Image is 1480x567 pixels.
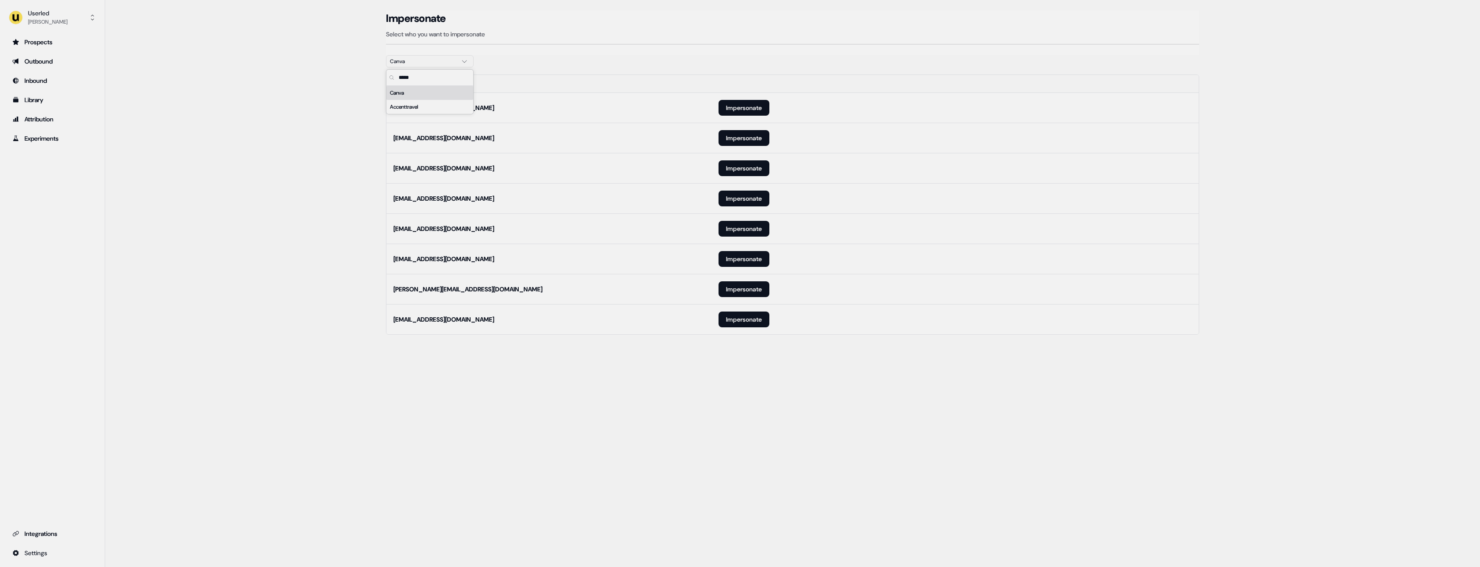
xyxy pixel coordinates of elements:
div: Accenttravel [386,100,473,114]
button: Impersonate [719,221,769,237]
div: [EMAIL_ADDRESS][DOMAIN_NAME] [393,315,494,324]
button: Impersonate [719,191,769,206]
div: Library [12,96,92,104]
th: Email [386,75,712,92]
div: [EMAIL_ADDRESS][DOMAIN_NAME] [393,134,494,142]
div: Userled [28,9,67,18]
div: Suggestions [386,86,473,114]
button: Userled[PERSON_NAME] [7,7,98,28]
a: Go to prospects [7,35,98,49]
h3: Impersonate [386,12,446,25]
div: Prospects [12,38,92,46]
div: Outbound [12,57,92,66]
div: [EMAIL_ADDRESS][DOMAIN_NAME] [393,224,494,233]
div: [EMAIL_ADDRESS][DOMAIN_NAME] [393,255,494,263]
div: Settings [12,549,92,557]
div: [EMAIL_ADDRESS][DOMAIN_NAME] [393,194,494,203]
div: Integrations [12,529,92,538]
button: Impersonate [719,130,769,146]
div: [EMAIL_ADDRESS][DOMAIN_NAME] [393,164,494,173]
button: Impersonate [719,312,769,327]
button: Impersonate [719,160,769,176]
a: Go to Inbound [7,74,98,88]
div: Inbound [12,76,92,85]
div: Attribution [12,115,92,124]
button: Canva [386,55,474,67]
a: Go to templates [7,93,98,107]
p: Select who you want to impersonate [386,30,1199,39]
a: Go to integrations [7,546,98,560]
div: Canva [386,86,473,100]
div: [PERSON_NAME][EMAIL_ADDRESS][DOMAIN_NAME] [393,285,542,294]
a: Go to integrations [7,527,98,541]
div: [PERSON_NAME] [28,18,67,26]
button: Impersonate [719,281,769,297]
a: Go to outbound experience [7,54,98,68]
a: Go to attribution [7,112,98,126]
button: Impersonate [719,251,769,267]
button: Impersonate [719,100,769,116]
div: Experiments [12,134,92,143]
div: Canva [390,57,456,66]
a: Go to experiments [7,131,98,145]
